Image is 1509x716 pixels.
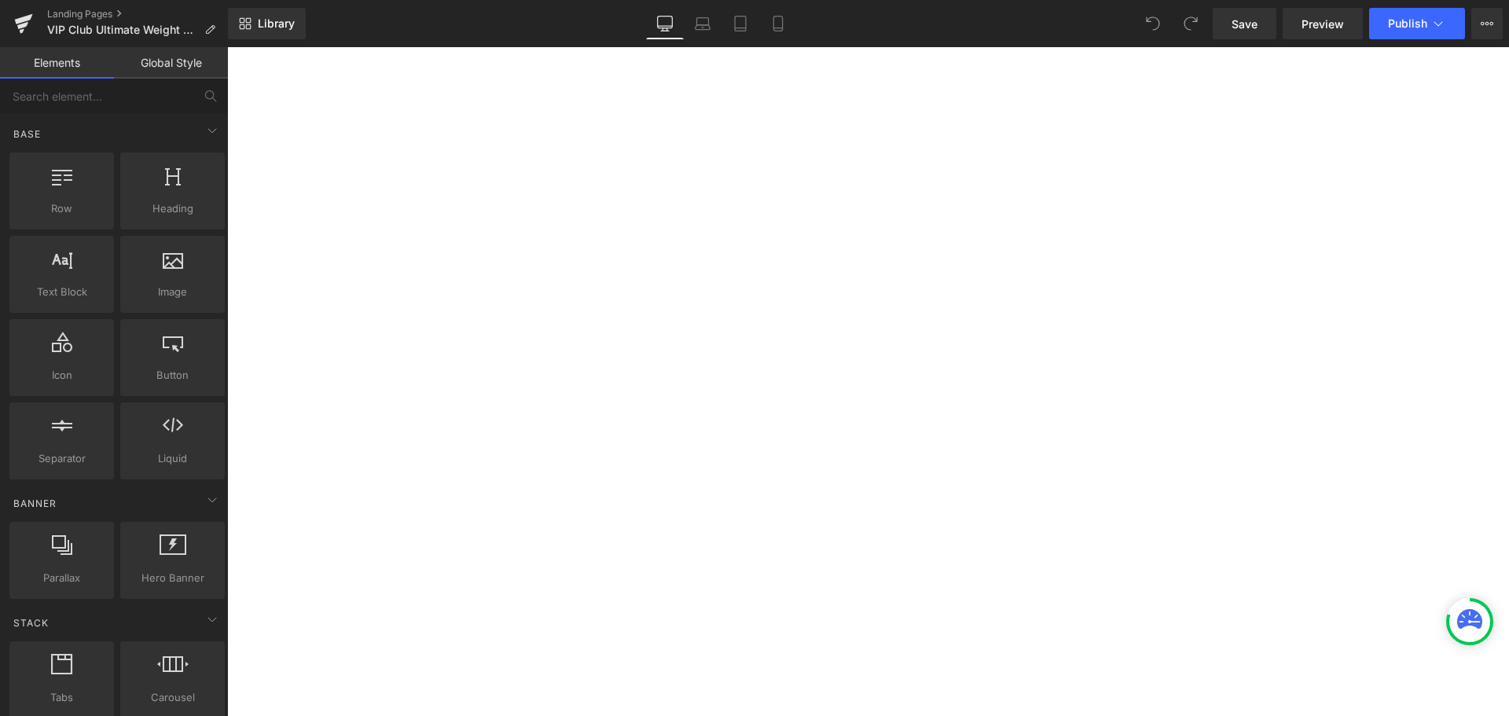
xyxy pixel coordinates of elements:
[1137,8,1169,39] button: Undo
[1283,8,1363,39] a: Preview
[721,8,759,39] a: Tablet
[47,8,228,20] a: Landing Pages
[684,8,721,39] a: Laptop
[759,8,797,39] a: Mobile
[12,496,58,511] span: Banner
[1369,8,1465,39] button: Publish
[1471,8,1503,39] button: More
[14,367,109,384] span: Icon
[125,570,220,586] span: Hero Banner
[125,284,220,300] span: Image
[125,689,220,706] span: Carousel
[14,200,109,217] span: Row
[1302,16,1344,32] span: Preview
[125,367,220,384] span: Button
[125,450,220,467] span: Liquid
[1388,17,1427,30] span: Publish
[125,200,220,217] span: Heading
[14,284,109,300] span: Text Block
[228,8,306,39] a: New Library
[1175,8,1206,39] button: Redo
[14,450,109,467] span: Separator
[47,24,198,36] span: VIP Club Ultimate Weight Control
[258,17,295,31] span: Library
[14,570,109,586] span: Parallax
[114,47,228,79] a: Global Style
[12,127,42,141] span: Base
[14,689,109,706] span: Tabs
[646,8,684,39] a: Desktop
[12,615,50,630] span: Stack
[1232,16,1257,32] span: Save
